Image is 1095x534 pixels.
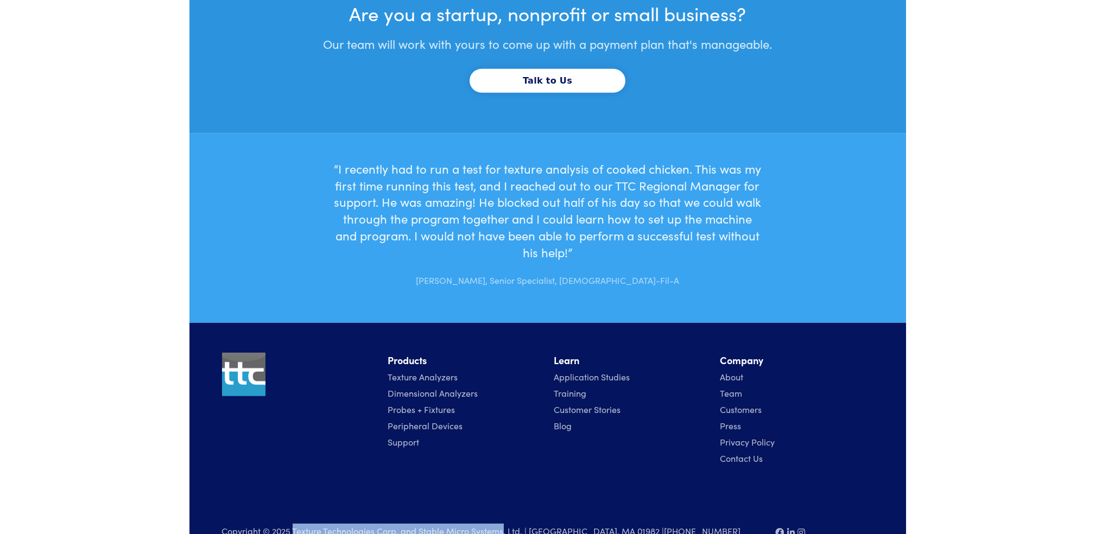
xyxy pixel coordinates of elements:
[331,161,764,261] h6: “I recently had to run a test for texture analysis of cooked chicken. This was my first time runn...
[388,353,541,368] li: Products
[720,353,874,368] li: Company
[331,265,764,288] p: [PERSON_NAME], Senior Specialist, [DEMOGRAPHIC_DATA]-Fil-A
[388,436,420,448] a: Support
[720,452,763,464] a: Contact Us
[720,436,775,448] a: Privacy Policy
[388,403,455,415] a: Probes + Fixtures
[388,419,463,431] a: Peripheral Devices
[720,371,744,383] a: About
[554,403,621,415] a: Customer Stories
[720,387,743,399] a: Team
[470,69,625,93] button: Talk to Us
[388,371,458,383] a: Texture Analyzers
[720,419,742,431] a: Press
[554,387,587,399] a: Training
[388,387,478,399] a: Dimensional Analyzers
[554,371,630,383] a: Application Studies
[554,353,707,368] li: Learn
[222,353,265,396] img: ttc_logo_1x1_v1.0.png
[237,30,859,65] h6: Our team will work with yours to come up with a payment plan that's manageable.
[554,419,572,431] a: Blog
[720,403,762,415] a: Customers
